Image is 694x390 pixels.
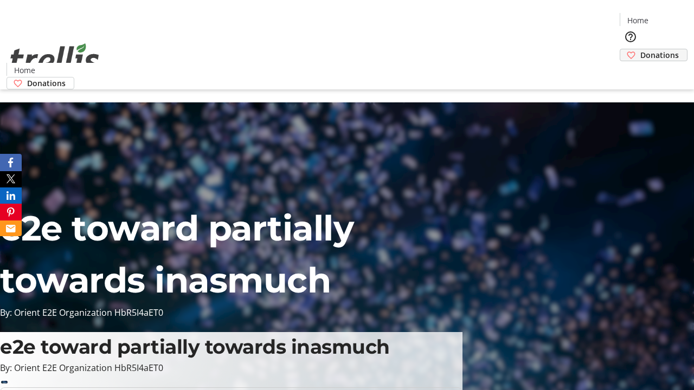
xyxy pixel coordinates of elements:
a: Home [620,15,655,26]
span: Home [14,64,35,76]
img: Orient E2E Organization HbR5I4aET0's Logo [7,31,103,86]
a: Donations [7,77,74,89]
button: Help [620,26,641,48]
span: Home [627,15,648,26]
span: Donations [640,49,679,61]
span: Donations [27,77,66,89]
a: Home [7,64,42,76]
a: Donations [620,49,687,61]
button: Cart [620,61,641,83]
